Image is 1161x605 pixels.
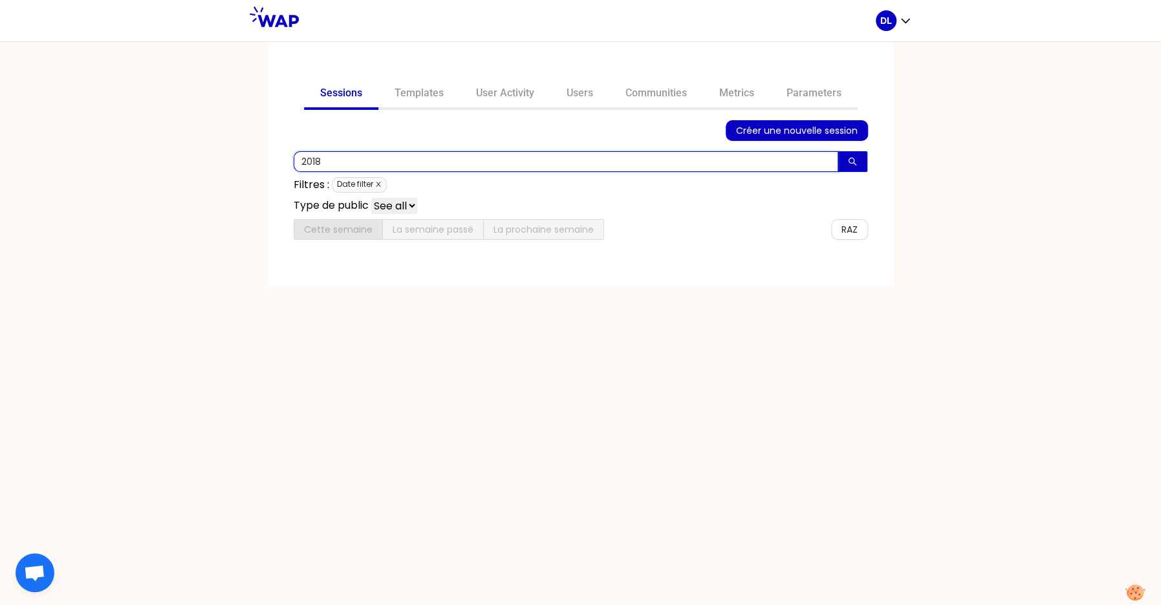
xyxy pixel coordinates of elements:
[304,79,378,110] a: Sessions
[294,177,329,193] p: Filtres :
[770,79,858,110] a: Parameters
[838,151,867,172] button: search
[494,223,594,236] span: La prochaine semaine
[16,553,54,592] a: Ouvrir le chat
[609,79,703,110] a: Communities
[304,223,373,236] span: Cette semaine
[831,219,868,240] button: RAZ
[378,79,460,110] a: Templates
[393,223,473,236] span: La semaine passé
[841,222,858,237] span: RAZ
[880,14,892,27] p: DL
[726,120,868,141] button: Créer une nouvelle session
[375,181,382,187] span: close
[876,10,912,31] button: DL
[736,123,858,138] span: Créer une nouvelle session
[550,79,609,110] a: Users
[848,157,857,167] span: search
[294,198,369,214] p: Type de public
[332,177,387,193] span: Date filter
[460,79,550,110] a: User Activity
[703,79,770,110] a: Metrics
